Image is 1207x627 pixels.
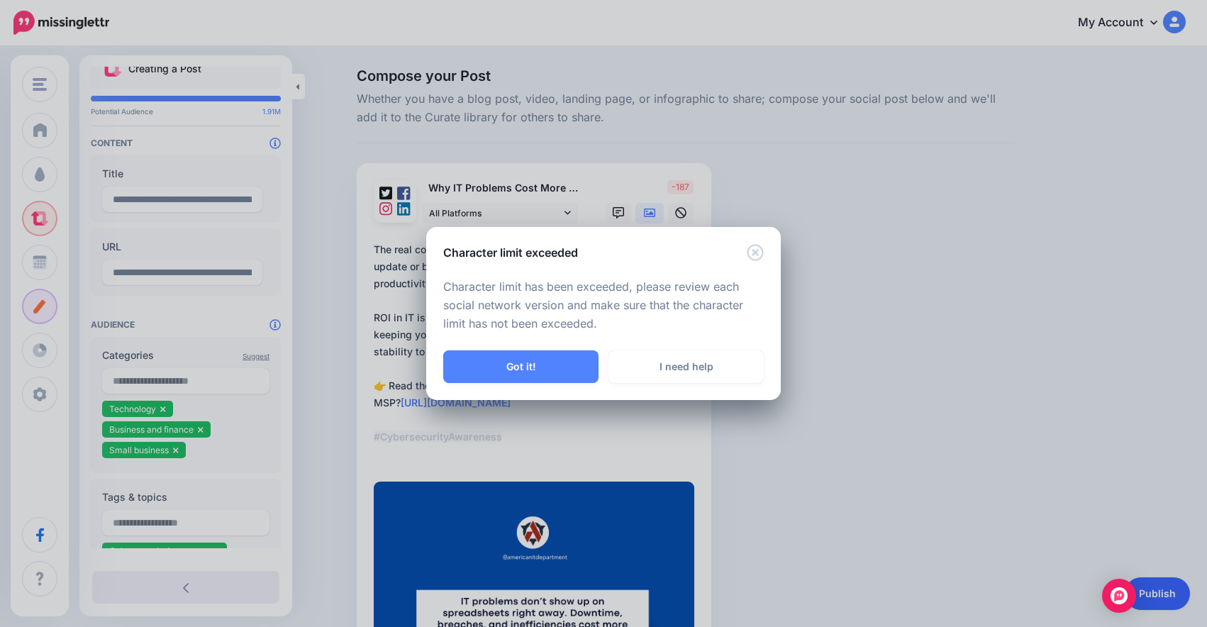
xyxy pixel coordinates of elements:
[443,244,578,261] h5: Character limit exceeded
[443,350,599,383] button: Got it!
[443,278,764,333] p: Character limit has been exceeded, please review each social network version and make sure that t...
[1102,579,1136,613] div: Open Intercom Messenger
[747,244,764,262] button: Close
[608,350,764,383] a: I need help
